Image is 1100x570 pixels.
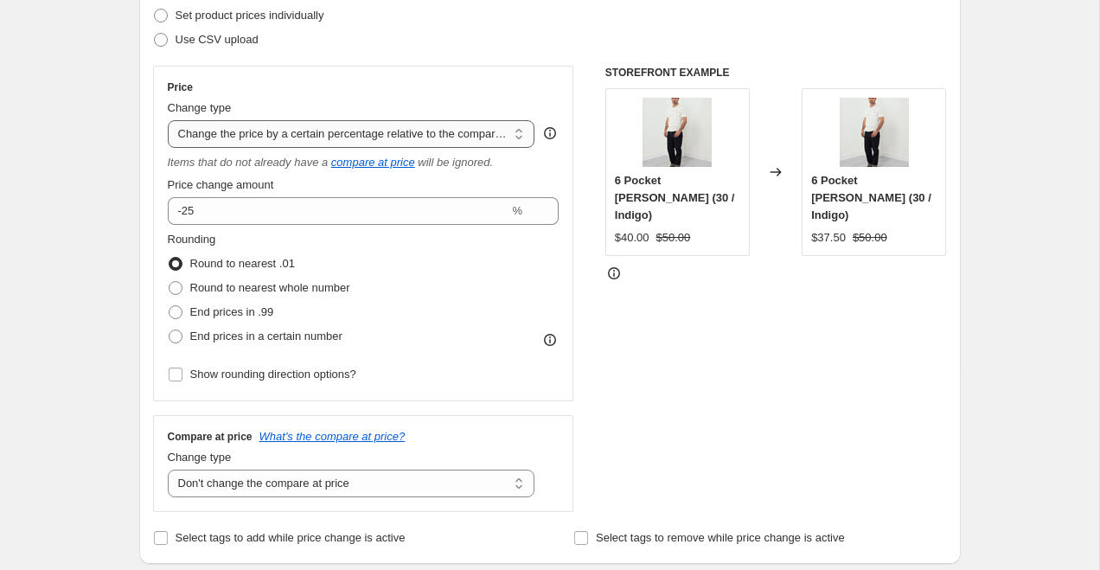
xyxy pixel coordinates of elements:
[168,430,253,444] h3: Compare at price
[168,197,509,225] input: -20
[190,368,356,381] span: Show rounding direction options?
[176,33,259,46] span: Use CSV upload
[168,156,329,169] i: Items that do not already have a
[176,9,324,22] span: Set product prices individually
[190,257,295,270] span: Round to nearest .01
[176,531,406,544] span: Select tags to add while price change is active
[605,66,947,80] h6: STOREFRONT EXAMPLE
[259,430,406,443] button: What's the compare at price?
[331,156,415,169] button: compare at price
[615,229,649,247] div: $40.00
[168,80,193,94] h3: Price
[643,98,712,167] img: 2015-04-03_Jake_Look_08_32020_18028_80x.jpg
[190,305,274,318] span: End prices in .99
[512,204,522,217] span: %
[541,125,559,142] div: help
[811,174,931,221] span: 6 Pocket [PERSON_NAME] (30 / Indigo)
[418,156,493,169] i: will be ignored.
[596,531,845,544] span: Select tags to remove while price change is active
[656,229,691,247] strike: $50.00
[615,174,735,221] span: 6 Pocket [PERSON_NAME] (30 / Indigo)
[811,229,846,247] div: $37.50
[168,178,274,191] span: Price change amount
[168,101,232,114] span: Change type
[190,281,350,294] span: Round to nearest whole number
[840,98,909,167] img: 2015-04-03_Jake_Look_08_32020_18028_80x.jpg
[853,229,887,247] strike: $50.00
[168,451,232,464] span: Change type
[168,233,216,246] span: Rounding
[190,330,342,343] span: End prices in a certain number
